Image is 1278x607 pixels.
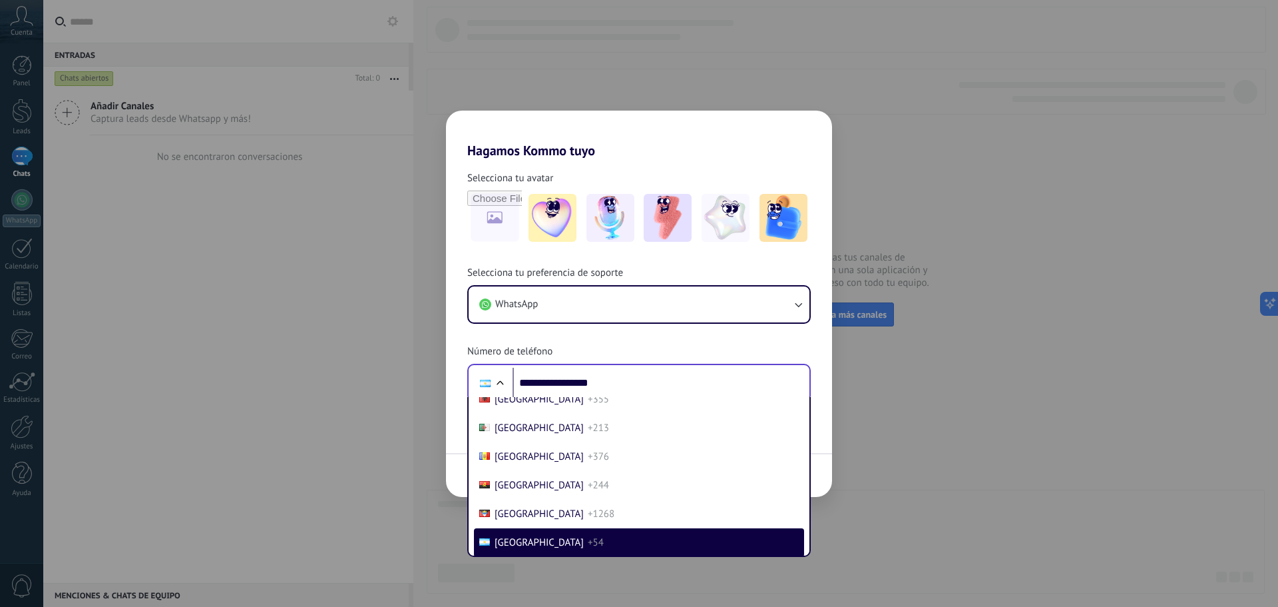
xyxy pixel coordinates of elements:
[588,508,614,520] span: +1268
[495,536,584,549] span: [GEOGRAPHIC_DATA]
[495,508,584,520] span: [GEOGRAPHIC_DATA]
[644,194,692,242] img: -3.jpeg
[469,287,809,322] button: WhatsApp
[702,194,749,242] img: -4.jpeg
[495,479,584,492] span: [GEOGRAPHIC_DATA]
[588,536,604,549] span: +54
[495,298,538,311] span: WhatsApp
[588,422,609,434] span: +213
[588,479,609,492] span: +244
[473,369,498,397] div: Argentina: + 54
[588,393,609,406] span: +355
[446,111,832,159] h2: Hagamos Kommo tuyo
[495,422,584,434] span: [GEOGRAPHIC_DATA]
[529,194,576,242] img: -1.jpeg
[495,450,584,463] span: [GEOGRAPHIC_DATA]
[588,450,609,463] span: +376
[586,194,634,242] img: -2.jpeg
[759,194,807,242] img: -5.jpeg
[467,267,623,280] span: Selecciona tu preferencia de soporte
[495,393,584,406] span: [GEOGRAPHIC_DATA]
[467,172,553,185] span: Selecciona tu avatar
[467,345,552,358] span: Número de teléfono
